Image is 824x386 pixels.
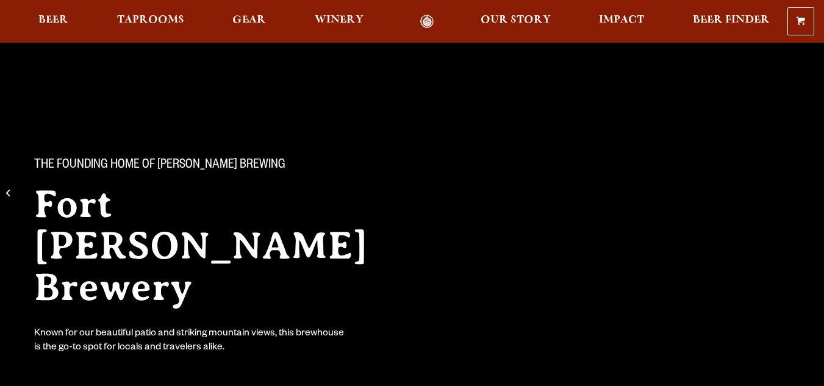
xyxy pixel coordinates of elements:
[38,15,68,25] span: Beer
[307,15,371,29] a: Winery
[404,15,450,29] a: Odell Home
[315,15,364,25] span: Winery
[117,15,184,25] span: Taprooms
[34,184,415,308] h2: Fort [PERSON_NAME] Brewery
[599,15,644,25] span: Impact
[473,15,559,29] a: Our Story
[30,15,76,29] a: Beer
[232,15,266,25] span: Gear
[591,15,652,29] a: Impact
[224,15,274,29] a: Gear
[34,158,285,174] span: The Founding Home of [PERSON_NAME] Brewing
[109,15,192,29] a: Taprooms
[34,327,346,356] div: Known for our beautiful patio and striking mountain views, this brewhouse is the go-to spot for l...
[693,15,770,25] span: Beer Finder
[481,15,551,25] span: Our Story
[685,15,778,29] a: Beer Finder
